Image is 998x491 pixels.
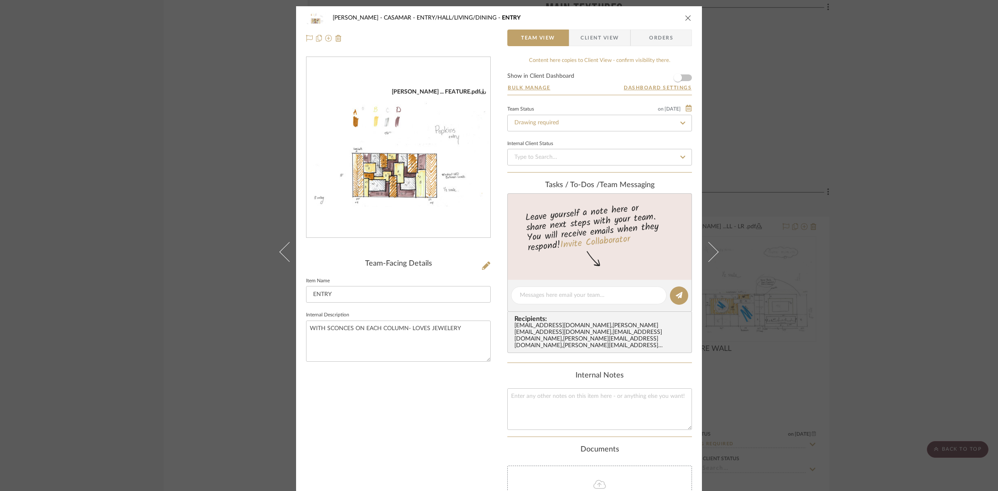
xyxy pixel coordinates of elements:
[333,15,417,21] span: [PERSON_NAME] - CASAMAR
[581,30,619,46] span: Client View
[507,181,692,190] div: team Messaging
[664,106,682,112] span: [DATE]
[623,84,692,91] button: Dashboard Settings
[507,371,692,380] div: Internal Notes
[306,259,491,269] div: Team-Facing Details
[507,445,692,454] div: Documents
[417,15,502,21] span: ENTRY/HALL/LIVING/DINING
[658,106,664,111] span: on
[507,115,692,131] input: Type to Search…
[507,84,551,91] button: Bulk Manage
[306,313,349,317] label: Internal Description
[335,35,342,42] img: Remove from project
[514,323,688,349] div: [EMAIL_ADDRESS][DOMAIN_NAME] , [PERSON_NAME][EMAIL_ADDRESS][DOMAIN_NAME] , [EMAIL_ADDRESS][DOMAIN...
[502,15,521,21] span: ENTRY
[521,30,555,46] span: Team View
[640,30,682,46] span: Orders
[560,232,631,252] a: Invite Collaborator
[306,88,490,207] div: 0
[506,199,693,255] div: Leave yourself a note here or share next steps with your team. You will receive emails when they ...
[306,286,491,303] input: Enter Item Name
[306,88,490,207] img: 7a6165fe-0c7f-461d-b63b-cfee7bb46d8f_436x436.jpg
[306,10,326,26] img: 7a6165fe-0c7f-461d-b63b-cfee7bb46d8f_48x40.jpg
[507,57,692,65] div: Content here copies to Client View - confirm visibility there.
[545,181,600,189] span: Tasks / To-Dos /
[684,14,692,22] button: close
[507,149,692,165] input: Type to Search…
[507,142,553,146] div: Internal Client Status
[306,279,330,283] label: Item Name
[514,315,688,323] span: Recipients:
[507,107,534,111] div: Team Status
[392,88,486,96] div: [PERSON_NAME] ... FEATURE.pdf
